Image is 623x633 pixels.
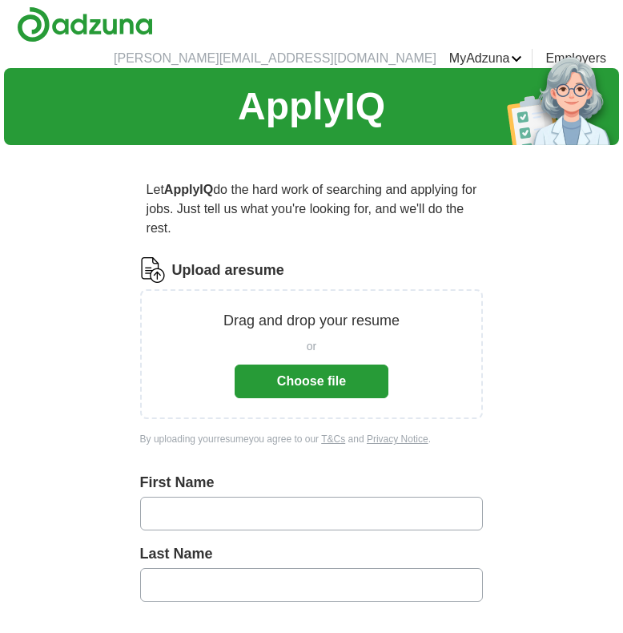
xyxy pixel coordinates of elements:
a: Privacy Notice [367,433,428,445]
label: Last Name [140,543,484,565]
img: Adzuna logo [17,6,153,42]
img: CV Icon [140,257,166,283]
h1: ApplyIQ [238,78,385,135]
p: Let do the hard work of searching and applying for jobs. Just tell us what you're looking for, an... [140,174,484,244]
span: or [307,338,316,355]
button: Choose file [235,365,388,398]
li: [PERSON_NAME][EMAIL_ADDRESS][DOMAIN_NAME] [114,49,436,68]
a: Employers [545,49,606,68]
label: First Name [140,472,484,494]
p: Drag and drop your resume [223,310,400,332]
a: T&Cs [321,433,345,445]
div: By uploading your resume you agree to our and . [140,432,484,446]
strong: ApplyIQ [164,183,213,196]
label: Upload a resume [172,260,284,281]
a: MyAdzuna [449,49,523,68]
